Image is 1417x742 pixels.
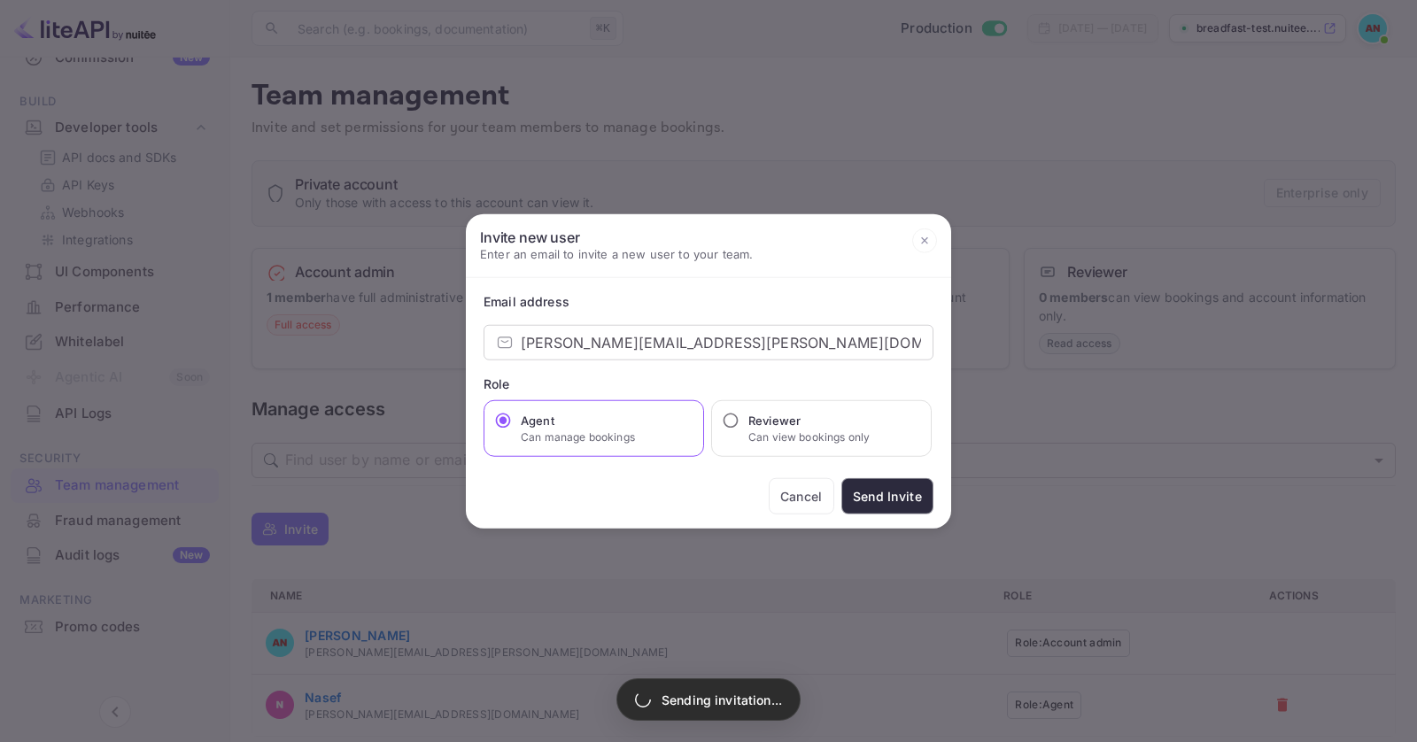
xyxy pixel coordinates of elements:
p: Can manage bookings [521,429,635,445]
p: Sending invitation... [662,691,782,709]
h6: Reviewer [748,412,870,429]
p: Enter an email to invite a new user to your team. [480,245,753,263]
div: Email address [484,292,933,311]
h6: Agent [521,412,635,429]
p: Can view bookings only [748,429,870,445]
input: example@nuitee.com [521,325,933,360]
h6: Invite new user [480,228,753,245]
button: Cancel [769,478,834,514]
div: Role [484,375,933,393]
button: Send Invite [841,478,933,514]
